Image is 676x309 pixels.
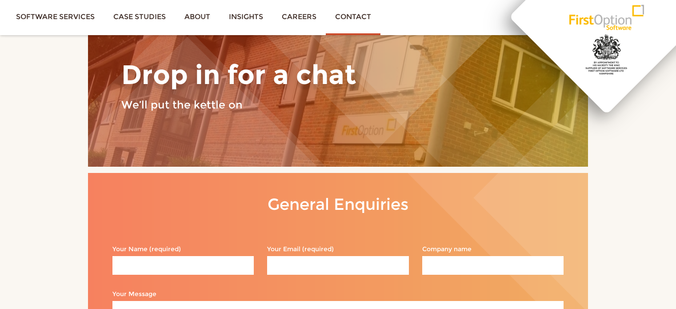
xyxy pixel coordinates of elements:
label: Company name [416,242,570,281]
input: Your Email (required) [267,256,408,275]
input: Your Name (required) [112,256,254,275]
p: We’ll put the kettle on [121,96,499,114]
div: Signal House, Alresford, Hampshire [88,33,588,167]
label: Your Name (required) [106,242,260,281]
label: Your Email (required) [260,242,415,281]
legend: General Enquiries [106,173,570,236]
input: Company name [422,256,564,275]
h1: Drop in for a chat [115,60,561,89]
